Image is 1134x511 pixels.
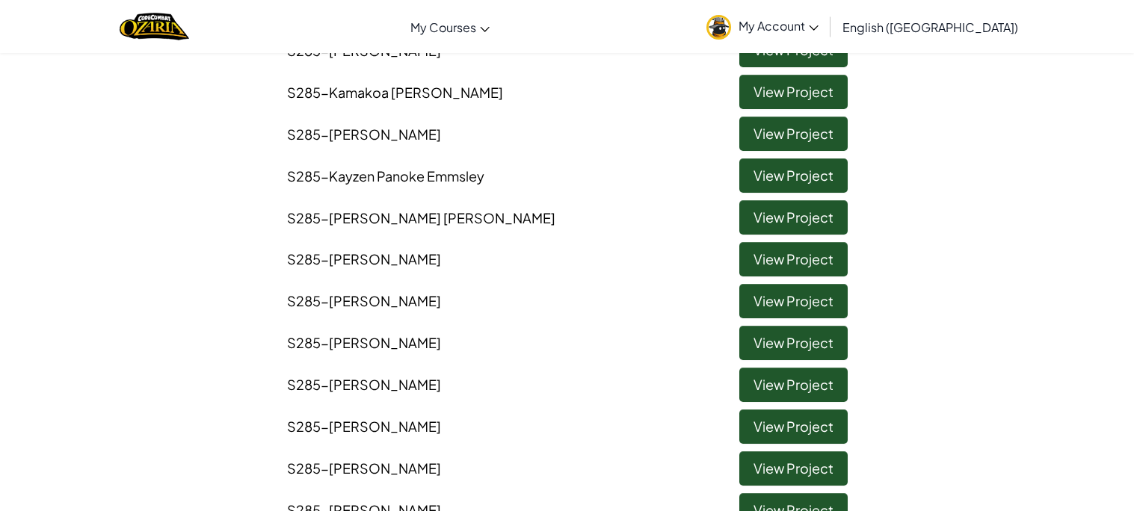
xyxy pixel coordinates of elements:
a: My Account [699,3,826,50]
img: Home [120,11,189,42]
span: S285-[PERSON_NAME] [287,42,441,59]
a: View Project [739,409,848,444]
span: S285-[PERSON_NAME] [287,459,441,477]
a: View Project [739,158,848,193]
a: View Project [739,368,848,402]
span: S285-[PERSON_NAME] [PERSON_NAME] [287,209,555,226]
a: View Project [739,284,848,318]
a: View Project [739,451,848,486]
span: S285-Kayzen Panoke Emmsley [287,167,484,185]
a: My Courses [403,7,497,47]
span: S285-Kamakoa [PERSON_NAME] [287,84,503,101]
a: View Project [739,75,848,109]
span: S285-[PERSON_NAME] [287,376,441,393]
a: View Project [739,326,848,360]
a: View Project [739,200,848,235]
a: View Project [739,242,848,276]
a: English ([GEOGRAPHIC_DATA]) [835,7,1026,47]
span: S285-[PERSON_NAME] [287,334,441,351]
span: My Account [739,18,819,34]
span: English ([GEOGRAPHIC_DATA]) [842,19,1018,35]
span: S285-[PERSON_NAME] [287,418,441,435]
img: avatar [706,15,731,40]
span: S285-[PERSON_NAME] [287,126,441,143]
a: Ozaria by CodeCombat logo [120,11,189,42]
span: My Courses [410,19,476,35]
span: S285-[PERSON_NAME] [287,250,441,267]
a: View Project [739,117,848,151]
span: S285-[PERSON_NAME] [287,292,441,309]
